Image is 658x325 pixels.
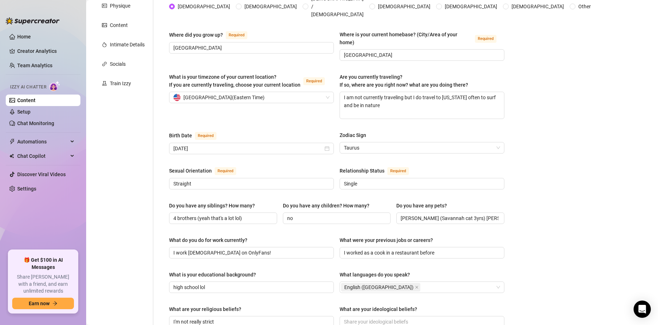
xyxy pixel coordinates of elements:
[10,84,46,91] span: Izzy AI Chatter
[173,283,328,291] input: What is your educational background?
[169,132,192,139] div: Birth Date
[52,301,57,306] span: arrow-right
[173,145,323,152] input: Birth Date
[169,202,260,210] label: Do you have any siblings? How many?
[110,21,128,29] div: Content
[17,171,66,177] a: Discover Viral Videos
[110,2,130,10] div: Physique
[12,257,74,271] span: 🎁 Get $100 in AI Messages
[396,202,447,210] div: Do you have any pets?
[12,274,74,295] span: Share [PERSON_NAME] with a friend, and earn unlimited rewards
[29,301,50,306] span: Earn now
[102,3,107,8] span: idcard
[340,31,504,46] label: Where is your current homebase? (City/Area of your home)
[173,94,181,101] img: us
[475,35,496,43] span: Required
[17,150,68,162] span: Chat Copilot
[344,142,500,153] span: Taurus
[340,271,415,279] label: What languages do you speak?
[173,249,328,257] input: What do you do for work currently?
[340,236,438,244] label: What were your previous jobs or careers?
[173,180,328,188] input: Sexual Orientation
[169,31,255,39] label: Where did you grow up?
[195,132,216,140] span: Required
[175,3,233,10] span: [DEMOGRAPHIC_DATA]
[169,202,255,210] div: Do you have any siblings? How many?
[17,109,31,115] a: Setup
[17,186,36,192] a: Settings
[387,167,409,175] span: Required
[340,271,410,279] div: What languages do you speak?
[17,34,31,40] a: Home
[17,97,36,103] a: Content
[169,167,212,175] div: Sexual Orientation
[634,301,651,318] div: Open Intercom Messenger
[17,120,54,126] a: Chat Monitoring
[340,74,468,88] span: Are you currently traveling? If so, where are you right now? what are you doing there?
[169,166,244,175] label: Sexual Orientation
[303,77,325,85] span: Required
[169,305,241,313] div: What are your religious beliefs?
[344,180,499,188] input: Relationship Status
[169,131,224,140] label: Birth Date
[169,271,256,279] div: What is your educational background?
[283,202,369,210] div: Do you have any children? How many?
[340,236,433,244] div: What were your previous jobs or careers?
[169,31,223,39] div: Where did you grow up?
[110,60,126,68] div: Socials
[9,154,14,159] img: Chat Copilot
[102,42,107,47] span: fire
[340,305,417,313] div: What are your ideological beliefs?
[340,131,366,139] div: Zodiac Sign
[6,17,60,24] img: logo-BBDzfeDw.svg
[169,271,261,279] label: What is your educational background?
[575,3,594,10] span: Other
[287,214,385,222] input: Do you have any children? How many?
[169,74,300,88] span: What is your timezone of your current location? If you are currently traveling, choose your curre...
[183,92,265,103] span: [GEOGRAPHIC_DATA] ( Eastern Time )
[396,202,452,210] label: Do you have any pets?
[169,236,252,244] label: What do you do for work currently?
[12,298,74,309] button: Earn nowarrow-right
[17,63,52,68] a: Team Analytics
[102,61,107,67] span: link
[415,285,419,289] span: close
[340,166,417,175] label: Relationship Status
[17,45,75,57] a: Creator Analytics
[509,3,567,10] span: [DEMOGRAPHIC_DATA]
[110,41,145,49] div: Intimate Details
[340,167,384,175] div: Relationship Status
[17,136,68,147] span: Automations
[110,79,131,87] div: Train Izzy
[215,167,236,175] span: Required
[102,23,107,28] span: picture
[442,3,500,10] span: [DEMOGRAPHIC_DATA]
[169,305,246,313] label: What are your religious beliefs?
[341,283,420,292] span: English (US)
[340,31,472,46] div: Where is your current homebase? (City/Area of your home)
[9,139,15,145] span: thunderbolt
[340,131,371,139] label: Zodiac Sign
[226,31,247,39] span: Required
[173,44,328,52] input: Where did you grow up?
[283,202,374,210] label: Do you have any children? How many?
[169,236,247,244] div: What do you do for work currently?
[242,3,300,10] span: [DEMOGRAPHIC_DATA]
[49,81,60,91] img: AI Chatter
[173,214,271,222] input: Do you have any siblings? How many?
[344,249,499,257] input: What were your previous jobs or careers?
[344,51,499,59] input: Where is your current homebase? (City/Area of your home)
[340,305,422,313] label: What are your ideological beliefs?
[344,283,414,291] span: English ([GEOGRAPHIC_DATA])
[340,92,504,119] textarea: I am not currently traveling but I do travel to [US_STATE] often to surf and be in nature
[102,81,107,86] span: experiment
[375,3,433,10] span: [DEMOGRAPHIC_DATA]
[422,283,423,292] input: What languages do you speak?
[401,214,499,222] input: Do you have any pets?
